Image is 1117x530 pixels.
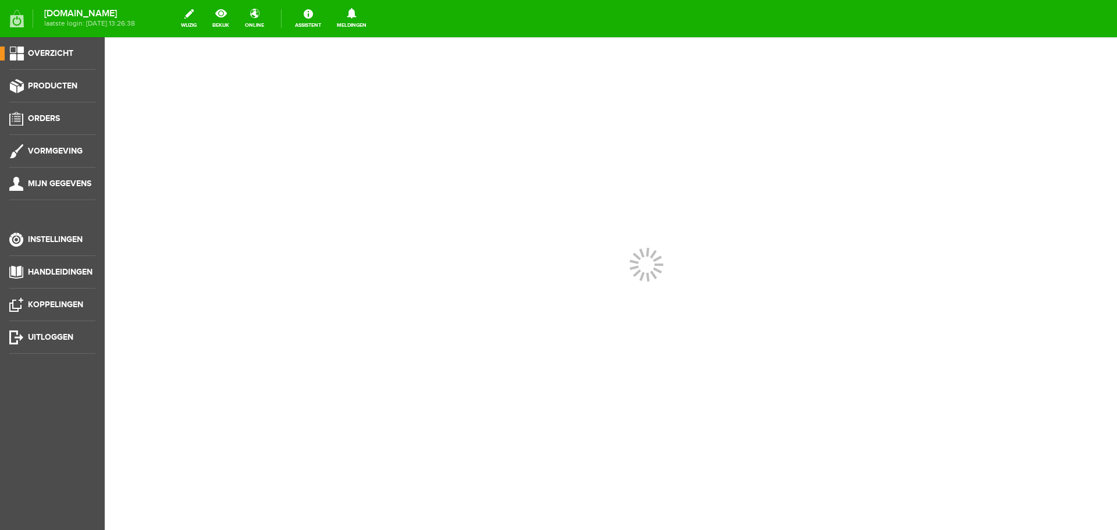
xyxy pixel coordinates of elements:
span: Mijn gegevens [28,179,91,188]
span: Handleidingen [28,267,93,277]
span: Producten [28,81,77,91]
span: Koppelingen [28,300,83,310]
a: wijzig [174,6,204,31]
a: Assistent [288,6,328,31]
a: Meldingen [330,6,373,31]
strong: [DOMAIN_NAME] [44,10,135,17]
span: Vormgeving [28,146,83,156]
span: Overzicht [28,48,73,58]
span: Instellingen [28,234,83,244]
span: Uitloggen [28,332,73,342]
a: online [238,6,271,31]
span: laatste login: [DATE] 13:26:38 [44,20,135,27]
a: bekijk [205,6,236,31]
span: Orders [28,113,60,123]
